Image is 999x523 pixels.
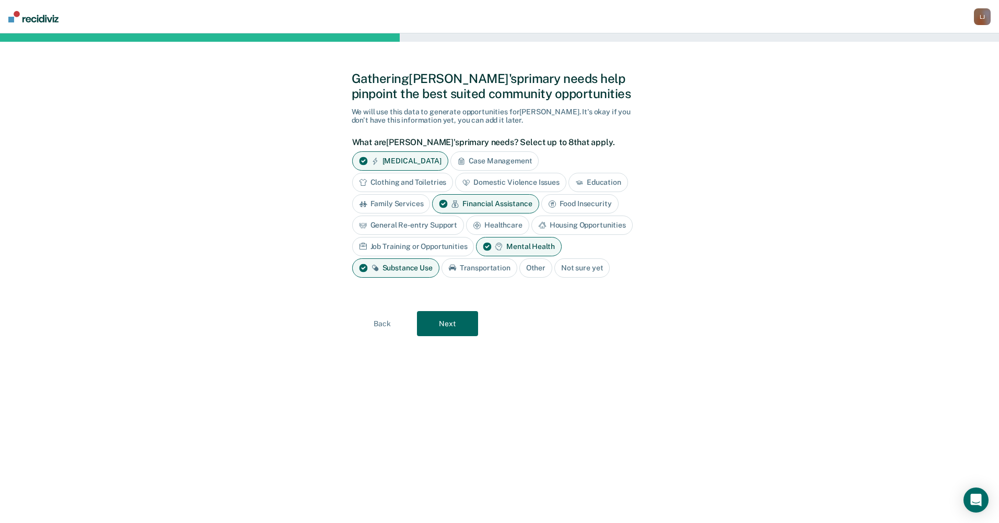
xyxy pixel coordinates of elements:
div: Financial Assistance [432,194,539,213]
div: Job Training or Opportunities [352,237,474,256]
button: LJ [974,8,991,25]
button: Back [352,311,413,336]
div: Open Intercom Messenger [963,488,989,513]
div: Housing Opportunities [531,216,633,235]
div: Mental Health [476,237,561,256]
button: Next [417,311,478,336]
div: Not sure yet [554,258,610,278]
div: Substance Use [352,258,439,278]
div: [MEDICAL_DATA] [352,151,448,171]
div: We will use this data to generate opportunities for [PERSON_NAME] . It's okay if you don't have t... [352,108,648,125]
div: Domestic Violence Issues [455,173,566,192]
div: Clothing and Toiletries [352,173,454,192]
div: Education [568,173,628,192]
div: L J [974,8,991,25]
div: Case Management [450,151,539,171]
img: Recidiviz [8,11,59,22]
div: Gathering [PERSON_NAME]'s primary needs help pinpoint the best suited community opportunities [352,71,648,101]
div: General Re-entry Support [352,216,464,235]
div: Food Insecurity [541,194,619,213]
div: Family Services [352,194,431,213]
div: Transportation [442,258,517,278]
label: What are [PERSON_NAME]'s primary needs? Select up to 8 that apply. [352,137,642,147]
div: Other [519,258,552,278]
div: Healthcare [466,216,529,235]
